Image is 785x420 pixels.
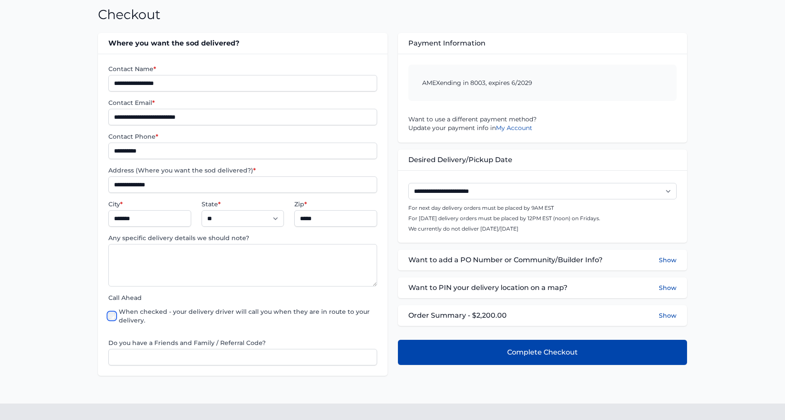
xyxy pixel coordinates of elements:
div: Desired Delivery/Pickup Date [398,150,687,170]
span: amex [422,79,440,87]
label: Contact Email [108,98,377,107]
label: Contact Phone [108,132,377,141]
div: Payment Information [398,33,687,54]
button: Show [659,255,677,265]
button: Complete Checkout [398,340,687,365]
a: My Account [496,124,532,132]
label: Zip [294,200,377,208]
span: Complete Checkout [507,347,578,358]
label: Contact Name [108,65,377,73]
label: Call Ahead [108,293,377,302]
label: Address (Where you want the sod delivered?) [108,166,377,175]
button: Show [659,283,677,293]
p: We currently do not deliver [DATE]/[DATE] [408,225,677,232]
label: Do you have a Friends and Family / Referral Code? [108,339,377,347]
label: City [108,200,191,208]
button: Show [659,311,677,320]
label: When checked - your delivery driver will call you when they are in route to your delivery. [119,307,377,325]
div: Where you want the sod delivered? [98,33,387,54]
p: Want to use a different payment method? Update your payment info in [408,115,677,132]
h1: Checkout [98,7,160,23]
span: Order Summary - $2,200.00 [408,310,507,321]
span: Want to PIN your delivery location on a map? [408,283,567,293]
label: State [202,200,284,208]
p: For next day delivery orders must be placed by 9AM EST [408,205,677,212]
label: Any specific delivery details we should note? [108,234,377,242]
span: Want to add a PO Number or Community/Builder Info? [408,255,603,265]
p: For [DATE] delivery orders must be placed by 12PM EST (noon) on Fridays. [408,215,677,222]
div: ending in 8003, expires 6/2029 [408,65,677,101]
